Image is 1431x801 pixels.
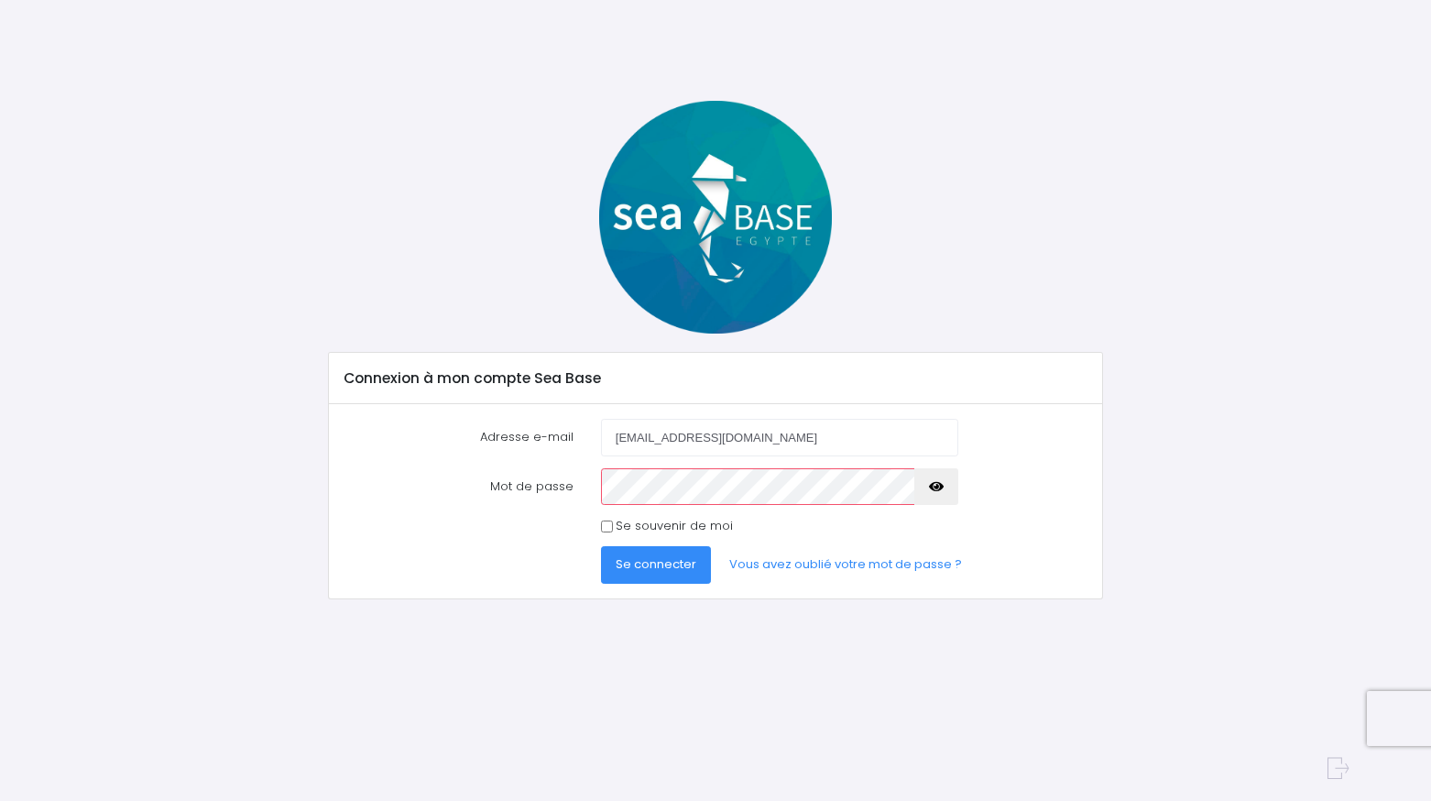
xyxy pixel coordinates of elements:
label: Mot de passe [331,468,587,505]
a: Vous avez oublié votre mot de passe ? [715,546,977,583]
div: Connexion à mon compte Sea Base [329,353,1101,404]
span: Se connecter [616,555,696,573]
label: Se souvenir de moi [616,517,733,535]
label: Adresse e-mail [331,419,587,455]
button: Se connecter [601,546,711,583]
